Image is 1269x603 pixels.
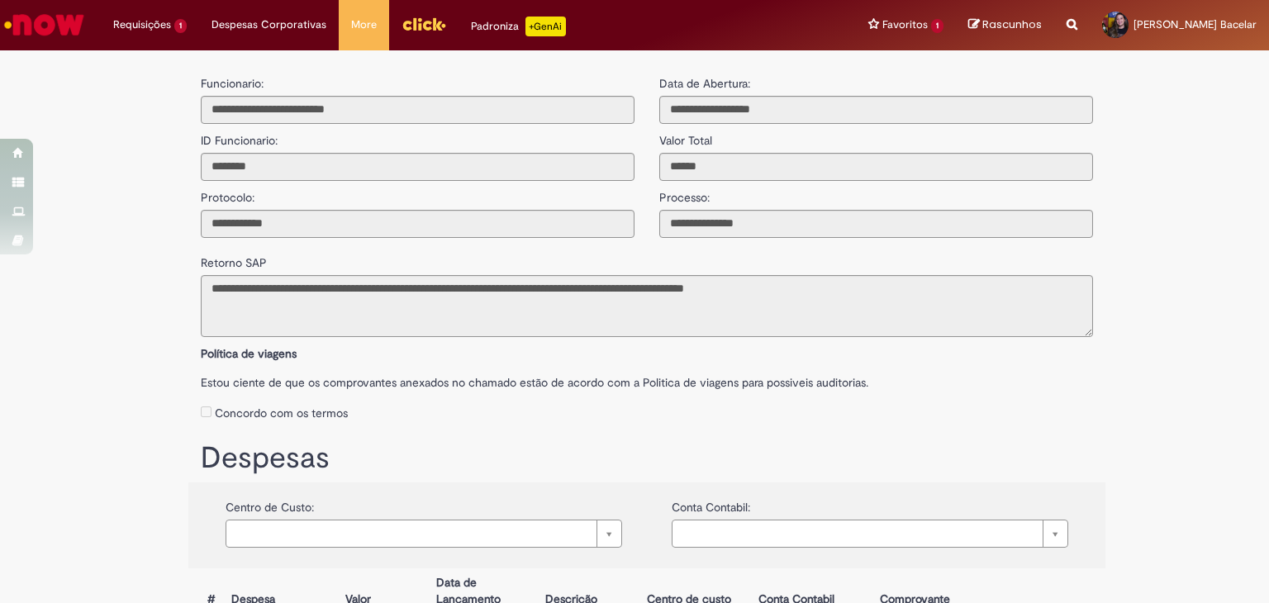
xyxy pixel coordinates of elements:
[113,17,171,33] span: Requisições
[659,124,712,149] label: Valor Total
[931,19,943,33] span: 1
[525,17,566,36] p: +GenAi
[351,17,377,33] span: More
[201,124,278,149] label: ID Funcionario:
[659,181,710,206] label: Processo:
[201,442,1093,475] h1: Despesas
[2,8,87,41] img: ServiceNow
[201,181,254,206] label: Protocolo:
[174,19,187,33] span: 1
[201,246,267,271] label: Retorno SAP
[226,491,314,515] label: Centro de Custo:
[471,17,566,36] div: Padroniza
[882,17,928,33] span: Favoritos
[968,17,1042,33] a: Rascunhos
[659,75,750,92] label: Data de Abertura:
[1134,17,1257,31] span: [PERSON_NAME] Bacelar
[211,17,326,33] span: Despesas Corporativas
[201,75,264,92] label: Funcionario:
[672,520,1068,548] a: Limpar campo {0}
[402,12,446,36] img: click_logo_yellow_360x200.png
[226,520,622,548] a: Limpar campo {0}
[201,346,297,361] b: Política de viagens
[672,491,750,515] label: Conta Contabil:
[215,405,348,421] label: Concordo com os termos
[982,17,1042,32] span: Rascunhos
[201,366,1093,391] label: Estou ciente de que os comprovantes anexados no chamado estão de acordo com a Politica de viagens...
